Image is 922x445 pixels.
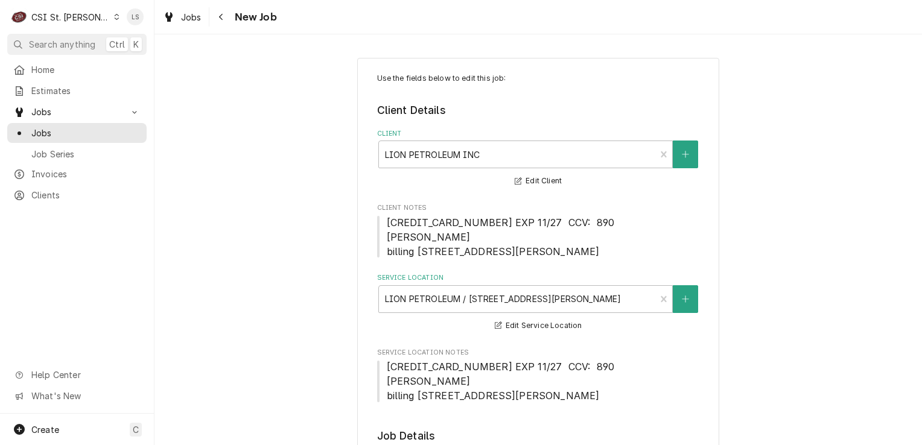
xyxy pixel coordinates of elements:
a: Jobs [7,123,147,143]
span: Job Series [31,148,141,160]
a: Job Series [7,144,147,164]
span: Help Center [31,368,139,381]
legend: Client Details [377,103,700,118]
span: Search anything [29,38,95,51]
button: Edit Client [513,174,564,189]
button: Create New Client [673,140,698,168]
div: CSI St. [PERSON_NAME] [31,11,110,24]
a: Go to What's New [7,386,147,406]
svg: Create New Location [682,295,689,303]
span: Jobs [31,127,141,139]
span: Jobs [181,11,202,24]
span: Service Location Notes [377,348,700,358]
span: What's New [31,390,139,402]
a: Jobs [158,7,206,27]
span: [CREDIT_CARD_NUMBER] EXP 11/27 CCV: 890 [PERSON_NAME] billing [STREET_ADDRESS][PERSON_NAME] [387,361,615,402]
div: Service Location [377,273,700,333]
span: C [133,423,139,436]
button: Navigate back [212,7,231,27]
span: Create [31,424,59,435]
span: Jobs [31,106,122,118]
span: Estimates [31,84,141,97]
span: K [133,38,139,51]
span: Client Notes [377,215,700,259]
button: Create New Location [673,285,698,313]
div: CSI St. Louis's Avatar [11,8,28,25]
a: Go to Jobs [7,102,147,122]
button: Search anythingCtrlK [7,34,147,55]
span: Invoices [31,168,141,180]
svg: Create New Client [682,150,689,159]
span: Clients [31,189,141,201]
p: Use the fields below to edit this job: [377,73,700,84]
span: Client Notes [377,203,700,213]
label: Client [377,129,700,139]
div: Client [377,129,700,189]
a: Invoices [7,164,147,184]
div: Service Location Notes [377,348,700,403]
div: C [11,8,28,25]
span: Ctrl [109,38,125,51]
legend: Job Details [377,428,700,444]
span: New Job [231,9,277,25]
a: Clients [7,185,147,205]
div: LS [127,8,144,25]
label: Service Location [377,273,700,283]
span: [CREDIT_CARD_NUMBER] EXP 11/27 CCV: 890 [PERSON_NAME] billing [STREET_ADDRESS][PERSON_NAME] [387,216,615,257]
button: Edit Service Location [493,318,584,333]
div: Client Notes [377,203,700,258]
span: Home [31,63,141,76]
a: Go to Help Center [7,365,147,385]
a: Home [7,60,147,80]
div: Lindsay Stover's Avatar [127,8,144,25]
a: Estimates [7,81,147,101]
span: Service Location Notes [377,359,700,403]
